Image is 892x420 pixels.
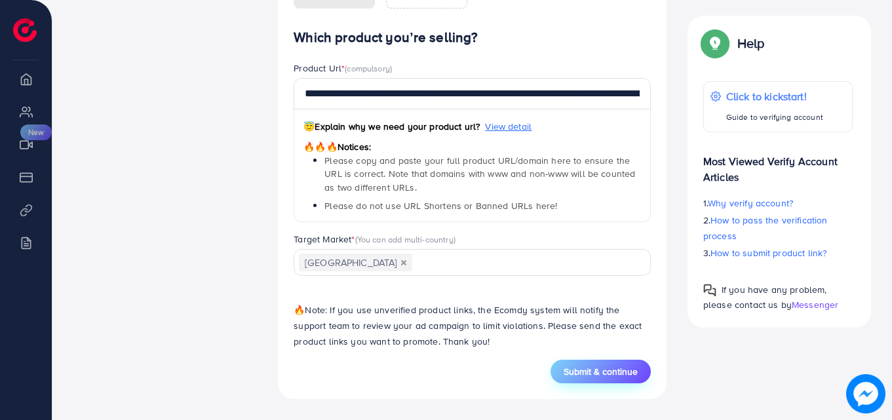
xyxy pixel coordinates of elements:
[703,214,828,242] span: How to pass the verification process
[703,212,853,244] p: 2.
[703,195,853,211] p: 1.
[303,120,480,133] span: Explain why we need your product url?
[324,199,557,212] span: Please do not use URL Shortens or Banned URLs here!
[703,245,853,261] p: 3.
[846,374,885,413] img: image
[294,303,305,316] span: 🔥
[710,246,826,259] span: How to submit product link?
[303,120,315,133] span: 😇
[355,233,456,245] span: (You can add multi-country)
[726,88,823,104] p: Click to kickstart!
[703,284,716,297] img: Popup guide
[294,302,651,349] p: Note: If you use unverified product links, the Ecomdy system will notify the support team to revi...
[345,62,392,74] span: (compulsory)
[703,143,853,185] p: Most Viewed Verify Account Articles
[564,365,638,378] span: Submit & continue
[400,259,407,266] button: Deselect Pakistan
[324,154,635,194] span: Please copy and paste your full product URL/domain here to ensure the URL is correct. Note that d...
[485,120,532,133] span: View detail
[299,254,412,272] span: [GEOGRAPHIC_DATA]
[13,18,37,42] img: logo
[726,109,823,125] p: Guide to verifying account
[414,253,634,273] input: Search for option
[303,140,337,153] span: 🔥🔥🔥
[294,233,456,246] label: Target Market
[294,62,392,75] label: Product Url
[792,298,838,311] span: Messenger
[708,197,793,210] span: Why verify account?
[703,283,827,311] span: If you have any problem, please contact us by
[303,140,371,153] span: Notices:
[737,35,765,51] p: Help
[703,31,727,55] img: Popup guide
[551,360,651,383] button: Submit & continue
[294,249,651,276] div: Search for option
[294,29,651,46] h4: Which product you’re selling?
